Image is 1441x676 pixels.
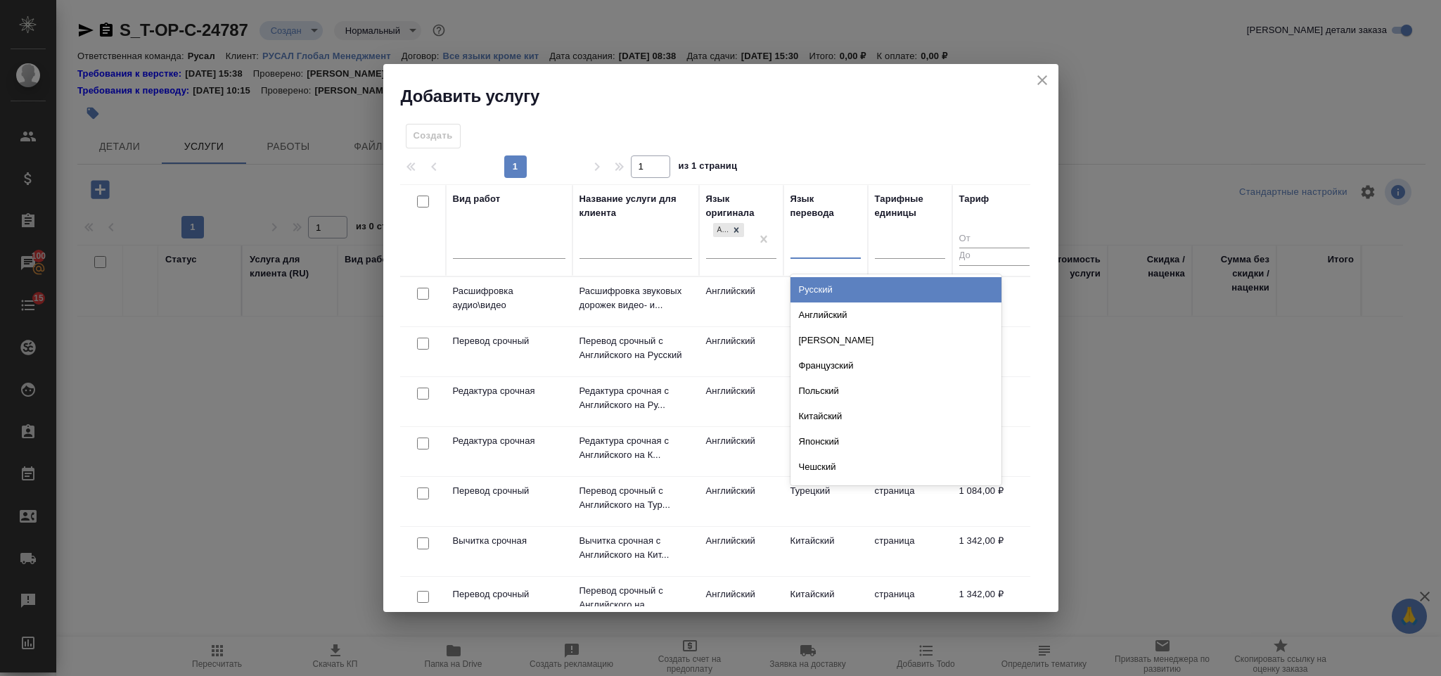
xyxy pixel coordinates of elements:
[699,427,783,476] td: Английский
[579,484,692,512] p: Перевод срочный с Английского на Тур...
[1032,70,1053,91] button: close
[868,580,952,630] td: страница
[699,580,783,630] td: Английский
[579,284,692,312] p: Расшифровка звуковых дорожек видео- и...
[783,327,868,376] td: Русский
[959,231,1030,248] input: От
[453,534,565,548] p: Вычитка срочная
[453,434,565,448] p: Редактура срочная
[783,427,868,476] td: Китайский
[783,580,868,630] td: Китайский
[783,527,868,576] td: Китайский
[783,277,868,326] td: Русский
[699,327,783,376] td: Английский
[699,377,783,426] td: Английский
[679,158,738,178] span: из 1 страниц
[579,334,692,362] p: Перевод срочный с Английского на Русский
[579,384,692,412] p: Редактура срочная с Английского на Ру...
[453,192,501,206] div: Вид работ
[453,284,565,312] p: Расшифровка аудио\видео
[579,192,692,220] div: Название услуги для клиента
[713,223,729,238] div: Английский
[453,384,565,398] p: Редактура срочная
[579,434,692,462] p: Редактура срочная с Английского на К...
[699,527,783,576] td: Английский
[790,404,1001,429] div: Китайский
[868,527,952,576] td: страница
[790,429,1001,454] div: Японский
[579,584,692,626] p: Перевод срочный с Английского на [GEOGRAPHIC_DATA]...
[790,378,1001,404] div: Польский
[952,527,1037,576] td: 1 342,00 ₽
[579,534,692,562] p: Вычитка срочная с Английского на Кит...
[706,192,776,220] div: Язык оригинала
[952,477,1037,526] td: 1 084,00 ₽
[790,277,1001,302] div: Русский
[959,248,1030,265] input: До
[790,302,1001,328] div: Английский
[783,377,868,426] td: Русский
[875,192,945,220] div: Тарифные единицы
[790,192,861,220] div: Язык перевода
[790,454,1001,480] div: Чешский
[790,328,1001,353] div: [PERSON_NAME]
[453,334,565,348] p: Перевод срочный
[790,353,1001,378] div: Французский
[783,477,868,526] td: Турецкий
[453,484,565,498] p: Перевод срочный
[401,85,1058,108] h2: Добавить услугу
[952,580,1037,630] td: 1 342,00 ₽
[959,192,990,206] div: Тариф
[699,277,783,326] td: Английский
[699,477,783,526] td: Английский
[790,480,1001,505] div: Сербский
[712,222,745,239] div: Английский
[453,587,565,601] p: Перевод срочный
[868,477,952,526] td: страница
